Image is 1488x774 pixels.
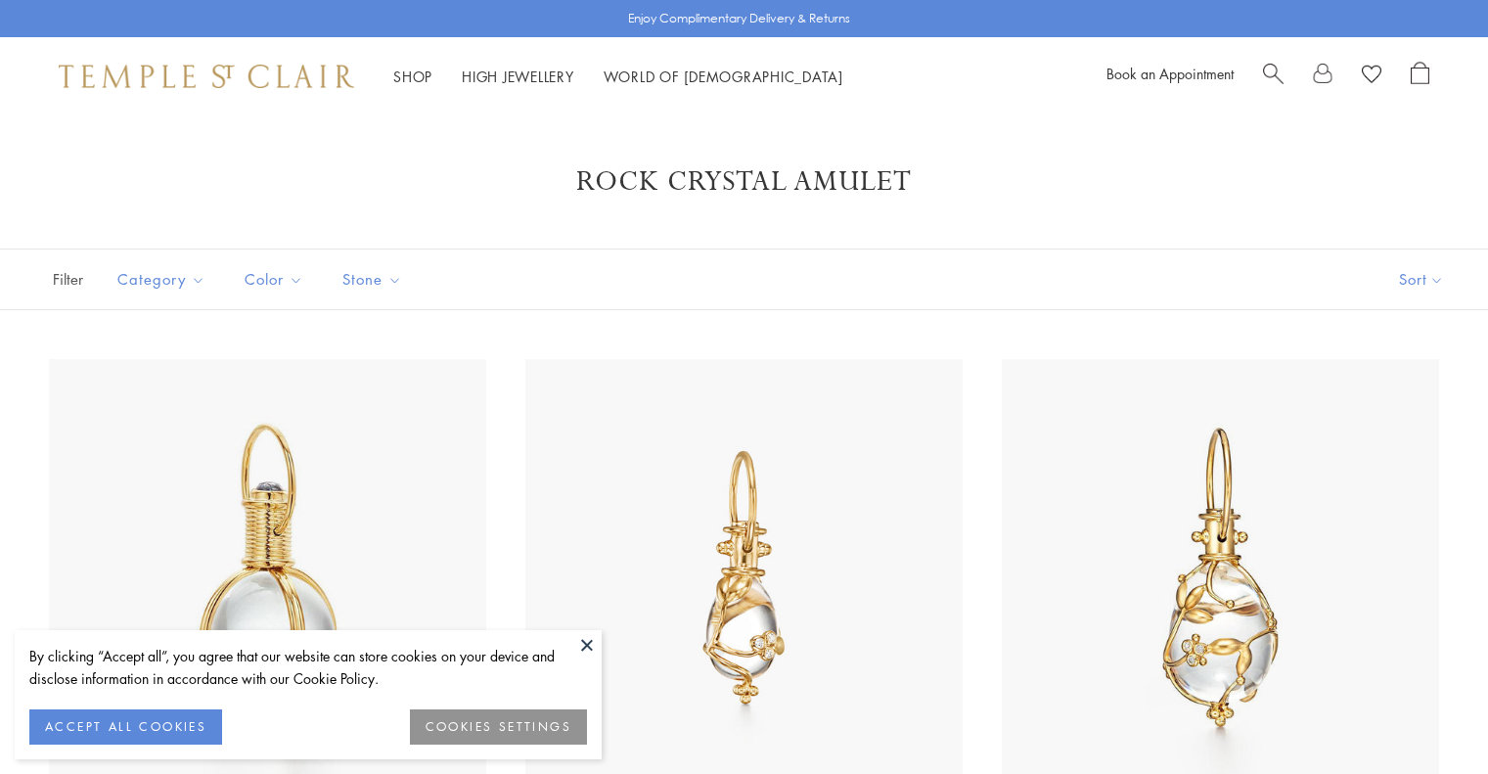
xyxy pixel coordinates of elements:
a: Book an Appointment [1106,64,1234,83]
a: View Wishlist [1362,62,1381,91]
a: Search [1263,62,1284,91]
iframe: Gorgias live chat messenger [1390,682,1468,754]
h1: Rock Crystal Amulet [78,164,1410,200]
button: COOKIES SETTINGS [410,709,587,745]
a: World of [DEMOGRAPHIC_DATA]World of [DEMOGRAPHIC_DATA] [604,67,843,86]
img: Temple St. Clair [59,65,354,88]
nav: Main navigation [393,65,843,89]
a: High JewelleryHigh Jewellery [462,67,574,86]
span: Stone [333,267,417,292]
button: Show sort by [1355,250,1488,309]
span: Color [235,267,318,292]
a: ShopShop [393,67,432,86]
div: By clicking “Accept all”, you agree that our website can store cookies on your device and disclos... [29,645,587,690]
button: ACCEPT ALL COOKIES [29,709,222,745]
button: Color [230,257,318,301]
span: Category [108,267,220,292]
a: Open Shopping Bag [1411,62,1429,91]
p: Enjoy Complimentary Delivery & Returns [628,9,850,28]
button: Stone [328,257,417,301]
button: Category [103,257,220,301]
